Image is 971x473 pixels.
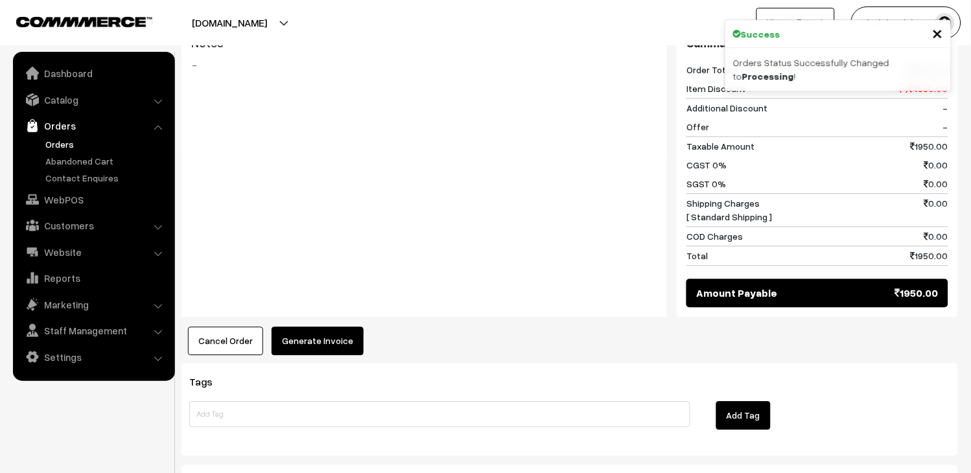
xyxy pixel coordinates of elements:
strong: Processing [742,71,794,82]
span: Tags [189,375,228,388]
span: 1950.00 [895,285,939,301]
a: Customers [16,214,170,237]
button: shah book hous… [851,6,961,39]
span: Additional Discount [686,101,767,115]
img: user [935,13,955,32]
div: Orders Status Successfully Changed to ! [725,48,951,91]
button: Close [932,23,943,42]
strong: Success [741,27,780,41]
a: Dashboard [16,62,170,85]
a: Reports [16,266,170,290]
a: Catalog [16,88,170,111]
a: Settings [16,345,170,369]
span: Total [686,249,708,262]
span: Order Total [686,63,733,76]
a: Hire an Expert [756,8,835,36]
img: COMMMERCE [16,17,152,27]
a: Staff Management [16,319,170,342]
span: SGST 0% [686,177,726,190]
span: 0.00 [924,177,948,190]
span: 0.00 [924,196,948,224]
a: Website [16,240,170,264]
button: Add Tag [716,401,771,430]
span: × [932,20,943,44]
span: COD Charges [686,229,743,243]
a: Orders [42,137,170,151]
span: 0.00 [924,229,948,243]
span: Shipping Charges [ Standard Shipping ] [686,196,772,224]
a: WebPOS [16,188,170,211]
a: Marketing [16,293,170,316]
span: Offer [686,120,709,133]
blockquote: - [191,57,657,73]
input: Add Tag [189,401,690,427]
span: 1950.00 [911,249,948,262]
span: 1950.00 [911,139,948,153]
span: - [943,120,948,133]
span: Item Discount [686,82,745,95]
button: Generate Invoice [272,327,364,355]
a: Contact Enquires [42,171,170,185]
button: Cancel Order [188,327,263,355]
span: - [943,101,948,115]
span: CGST 0% [686,158,727,172]
a: Abandoned Cart [42,154,170,168]
a: Orders [16,114,170,137]
span: 0.00 [924,158,948,172]
button: [DOMAIN_NAME] [146,6,312,39]
span: Amount Payable [696,285,777,301]
a: COMMMERCE [16,13,130,29]
span: Taxable Amount [686,139,755,153]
